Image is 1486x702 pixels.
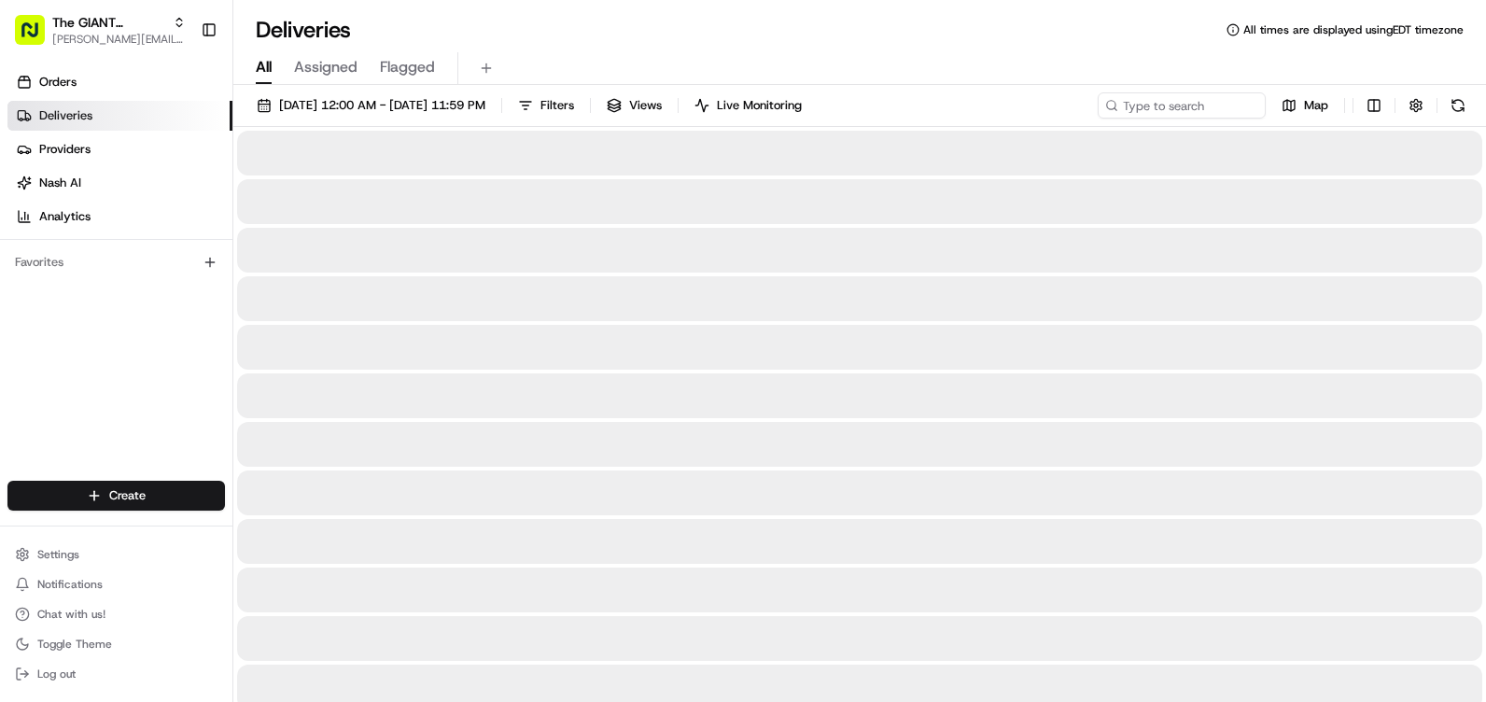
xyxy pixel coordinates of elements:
span: [DATE] 12:00 AM - [DATE] 11:59 PM [279,97,485,114]
button: Log out [7,661,225,687]
span: Views [629,97,662,114]
button: Filters [510,92,582,119]
span: Nash AI [39,175,81,191]
button: Toggle Theme [7,631,225,657]
span: Create [109,487,146,504]
button: Live Monitoring [686,92,810,119]
button: Settings [7,541,225,568]
a: Analytics [7,202,232,232]
input: Type to search [1098,92,1266,119]
button: Create [7,481,225,511]
span: Chat with us! [37,607,105,622]
button: Chat with us! [7,601,225,627]
span: Filters [540,97,574,114]
span: Providers [39,141,91,158]
span: Notifications [37,577,103,592]
button: [PERSON_NAME][EMAIL_ADDRESS][PERSON_NAME][DOMAIN_NAME] [52,32,186,47]
button: Views [598,92,670,119]
span: Assigned [294,56,357,78]
span: Map [1304,97,1328,114]
span: All [256,56,272,78]
span: Flagged [380,56,435,78]
button: Map [1273,92,1337,119]
a: Orders [7,67,232,97]
span: Deliveries [39,107,92,124]
button: Refresh [1445,92,1471,119]
h1: Deliveries [256,15,351,45]
a: Deliveries [7,101,232,131]
button: [DATE] 12:00 AM - [DATE] 11:59 PM [248,92,494,119]
div: Favorites [7,247,225,277]
span: All times are displayed using EDT timezone [1243,22,1464,37]
a: Nash AI [7,168,232,198]
button: Notifications [7,571,225,597]
button: The GIANT Company [52,13,165,32]
span: Log out [37,667,76,681]
span: Orders [39,74,77,91]
span: Settings [37,547,79,562]
a: Providers [7,134,232,164]
span: Analytics [39,208,91,225]
span: Live Monitoring [717,97,802,114]
span: Toggle Theme [37,637,112,652]
button: The GIANT Company[PERSON_NAME][EMAIL_ADDRESS][PERSON_NAME][DOMAIN_NAME] [7,7,193,52]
